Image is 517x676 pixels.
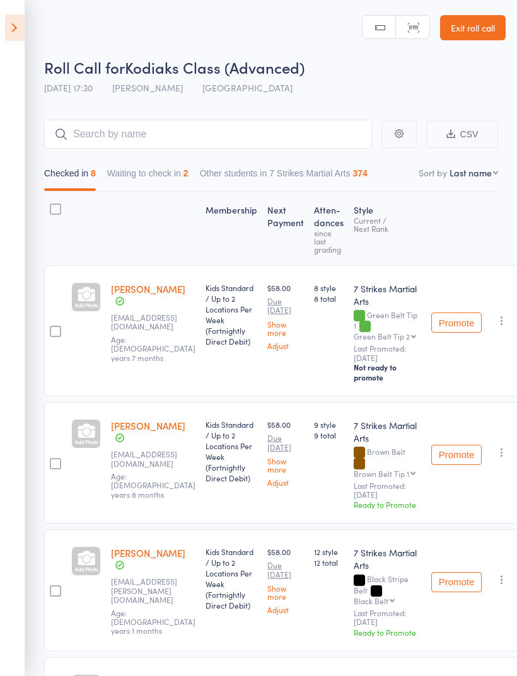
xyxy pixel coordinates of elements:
[107,162,189,191] button: Waiting to check in2
[349,197,426,260] div: Style
[183,168,189,178] div: 2
[267,320,304,336] a: Show more
[267,433,304,452] small: Due [DATE]
[354,481,421,500] small: Last Promoted: [DATE]
[354,362,421,382] div: Not ready to promote
[440,15,506,40] a: Exit roll call
[309,197,349,260] div: Atten­dances
[111,282,185,295] a: [PERSON_NAME]
[200,197,262,260] div: Membership
[206,419,257,483] div: Kids Standard / Up to 2 Locations Per Week (Fortnightly Direct Debit)
[354,499,421,510] div: Ready to Promote
[419,166,447,179] label: Sort by
[354,216,421,232] div: Current / Next Rank
[267,282,304,350] div: $58.00
[125,57,305,77] span: Kodiaks Class (Advanced)
[314,430,344,440] span: 9 total
[431,572,482,592] button: Promote
[354,447,421,477] div: Brown Belt
[111,419,185,432] a: [PERSON_NAME]
[354,597,388,605] div: Black Belt
[314,229,344,253] div: since last grading
[354,311,421,340] div: Green Belt Tip 1
[314,557,344,568] span: 12 total
[450,166,492,179] div: Last name
[267,605,304,614] a: Adjust
[267,546,304,614] div: $58.00
[314,546,344,557] span: 12 style
[431,445,482,465] button: Promote
[354,419,421,444] div: 7 Strikes Martial Arts
[111,607,195,636] span: Age: [DEMOGRAPHIC_DATA] years 1 months
[206,546,257,610] div: Kids Standard / Up to 2 Locations Per Week (Fortnightly Direct Debit)
[44,120,372,149] input: Search by name
[44,57,125,77] span: Roll Call for
[111,546,185,559] a: [PERSON_NAME]
[314,282,344,293] span: 8 style
[267,297,304,315] small: Due [DATE]
[354,282,421,307] div: 7 Strikes Martial Arts
[262,197,309,260] div: Next Payment
[267,584,304,600] a: Show more
[354,546,421,571] div: 7 Strikes Martial Arts
[354,469,409,478] div: Brown Belt Tip 1
[354,575,421,604] div: Black Stripe Belt
[354,344,421,362] small: Last Promoted: [DATE]
[112,81,183,94] span: [PERSON_NAME]
[353,168,368,178] div: 374
[267,341,304,350] a: Adjust
[111,450,193,468] small: zeeattie@optusnet.com.au
[111,313,193,331] small: zeeattie@optusnet.com.au
[354,627,421,638] div: Ready to Promote
[111,334,195,363] span: Age: [DEMOGRAPHIC_DATA] years 7 months
[206,282,257,347] div: Kids Standard / Up to 2 Locations Per Week (Fortnightly Direct Debit)
[267,457,304,473] a: Show more
[267,478,304,486] a: Adjust
[202,81,293,94] span: [GEOGRAPHIC_DATA]
[111,471,195,500] span: Age: [DEMOGRAPHIC_DATA] years 8 months
[314,419,344,430] span: 9 style
[44,81,93,94] span: [DATE] 17:30
[44,162,96,191] button: Checked in8
[267,561,304,579] small: Due [DATE]
[314,293,344,304] span: 8 total
[267,419,304,486] div: $58.00
[354,332,410,340] div: Green Belt Tip 2
[91,168,96,178] div: 8
[426,121,498,148] button: CSV
[354,609,421,627] small: Last Promoted: [DATE]
[200,162,368,191] button: Other students in 7 Strikes Martial Arts374
[111,577,193,604] small: crusty-baker@bigpond.com
[431,312,482,333] button: Promote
